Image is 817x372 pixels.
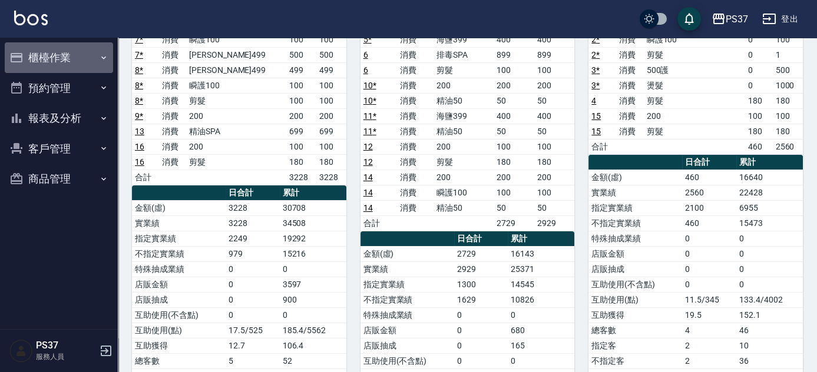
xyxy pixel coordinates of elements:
td: 400 [494,32,534,47]
td: 0 [454,323,508,338]
td: 0 [682,261,736,277]
td: 12.7 [226,338,280,353]
td: 19292 [280,231,346,246]
button: 預約管理 [5,73,113,104]
td: 0 [745,47,773,62]
td: 互助使用(不含點) [588,277,682,292]
td: 180 [745,93,773,108]
td: 0 [682,231,736,246]
td: 22428 [736,185,803,200]
td: 0 [226,307,280,323]
table: a dense table [360,2,575,231]
td: 合計 [588,139,616,154]
td: 100 [286,32,316,47]
td: 100 [286,78,316,93]
td: 消費 [397,185,434,200]
td: 消費 [397,154,434,170]
a: 14 [363,203,373,212]
td: 消費 [159,47,186,62]
td: 25371 [508,261,574,277]
td: 0 [454,338,508,353]
button: 客戶管理 [5,134,113,164]
td: 46 [736,323,803,338]
td: 200 [434,170,494,185]
td: 100 [286,93,316,108]
td: 0 [280,261,346,277]
td: 店販抽成 [360,338,454,353]
td: 不指定實業績 [132,246,226,261]
h5: PS37 [36,340,96,351]
td: 2249 [226,231,280,246]
td: 消費 [616,124,644,139]
td: 100 [773,32,803,47]
td: 消費 [159,78,186,93]
td: 180 [494,154,534,170]
td: 合計 [132,170,159,185]
td: 消費 [159,62,186,78]
td: 總客數 [588,323,682,338]
td: 400 [494,108,534,124]
td: 200 [494,170,534,185]
td: 合計 [360,215,397,231]
td: 店販抽成 [588,261,682,277]
td: 2929 [534,215,574,231]
td: 36 [736,353,803,368]
td: 0 [736,231,803,246]
td: 精油SPA [186,124,286,139]
a: 15 [591,111,601,121]
td: 34508 [280,215,346,231]
td: 0 [508,307,574,323]
td: 指定實業績 [360,277,454,292]
td: 剪髮 [186,93,286,108]
td: 180 [773,124,803,139]
a: 6 [363,50,368,59]
td: 100 [534,139,574,154]
td: 680 [508,323,574,338]
td: 16143 [508,246,574,261]
td: 10 [736,338,803,353]
button: save [677,7,701,31]
td: 30708 [280,200,346,215]
td: 特殊抽成業績 [132,261,226,277]
td: 互助獲得 [132,338,226,353]
td: 0 [508,353,574,368]
td: 200 [644,108,745,124]
td: 1 [773,47,803,62]
td: 180 [316,154,346,170]
td: 0 [226,277,280,292]
td: 金額(虛) [588,170,682,185]
td: 180 [286,154,316,170]
td: 消費 [397,78,434,93]
td: 899 [534,47,574,62]
td: 200 [494,78,534,93]
a: 4 [591,96,596,105]
td: 3228 [226,215,280,231]
td: 100 [316,32,346,47]
td: 指定實業績 [132,231,226,246]
td: 1300 [454,277,508,292]
td: 消費 [159,108,186,124]
td: 消費 [159,93,186,108]
td: 不指定實業績 [360,292,454,307]
td: 100 [316,78,346,93]
td: 699 [286,124,316,139]
td: 50 [494,200,534,215]
td: 0 [280,307,346,323]
td: 剪髮 [186,154,286,170]
td: 2560 [682,185,736,200]
td: 剪髮 [644,124,745,139]
td: 0 [736,277,803,292]
a: 12 [363,157,373,167]
td: 460 [682,170,736,185]
td: 100 [494,139,534,154]
td: 消費 [397,93,434,108]
td: 消費 [159,154,186,170]
td: 實業績 [360,261,454,277]
a: 15 [591,127,601,136]
td: 180 [534,154,574,170]
th: 日合計 [682,155,736,170]
td: 剪髮 [644,93,745,108]
td: 499 [286,62,316,78]
td: 3228 [316,170,346,185]
a: 14 [363,172,373,182]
